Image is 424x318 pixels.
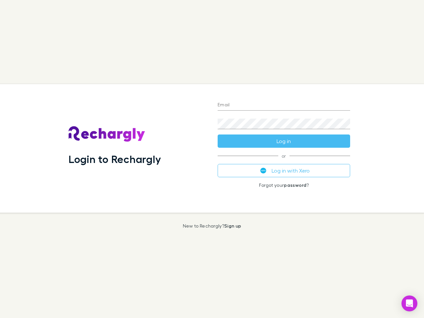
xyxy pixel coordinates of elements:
button: Log in [218,134,350,148]
a: password [284,182,306,188]
button: Log in with Xero [218,164,350,177]
img: Rechargly's Logo [69,126,145,142]
a: Sign up [224,223,241,229]
div: Open Intercom Messenger [401,295,417,311]
h1: Login to Rechargly [69,153,161,165]
p: Forgot your ? [218,183,350,188]
img: Xero's logo [260,168,266,174]
p: New to Rechargly? [183,223,241,229]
